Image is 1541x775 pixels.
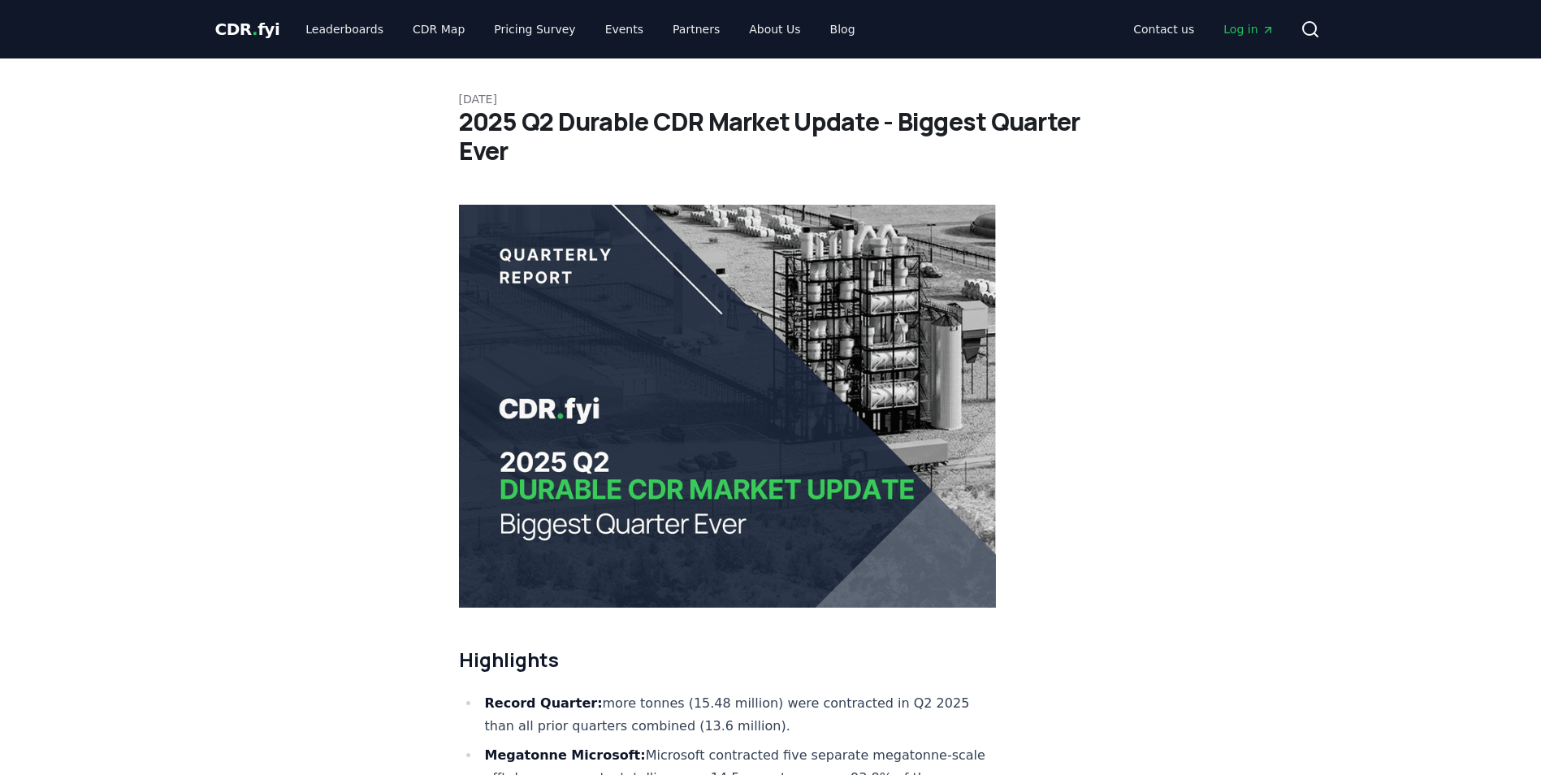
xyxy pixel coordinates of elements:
[459,91,1083,107] p: [DATE]
[1210,15,1287,44] a: Log in
[292,15,868,44] nav: Main
[459,205,997,608] img: blog post image
[592,15,656,44] a: Events
[252,19,258,39] span: .
[215,18,280,41] a: CDR.fyi
[1120,15,1207,44] a: Contact us
[485,695,603,711] strong: Record Quarter:
[459,107,1083,166] h1: 2025 Q2 Durable CDR Market Update - Biggest Quarter Ever
[292,15,396,44] a: Leaderboards
[215,19,280,39] span: CDR fyi
[1223,21,1274,37] span: Log in
[1120,15,1287,44] nav: Main
[459,647,997,673] h2: Highlights
[481,15,588,44] a: Pricing Survey
[480,692,997,738] li: more tonnes (15.48 million) were contracted in Q2 2025 than all prior quarters combined (13.6 mil...
[736,15,813,44] a: About Us
[660,15,733,44] a: Partners
[400,15,478,44] a: CDR Map
[485,747,646,763] strong: Megatonne Microsoft:
[817,15,868,44] a: Blog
